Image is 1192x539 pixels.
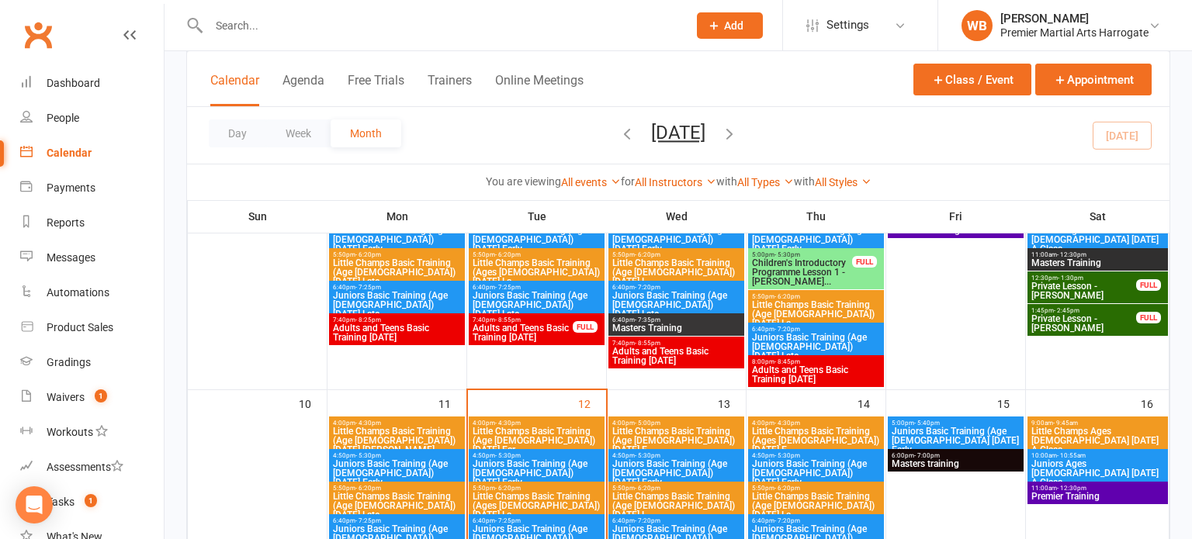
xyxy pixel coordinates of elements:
[612,284,741,291] span: 6:40pm
[472,459,601,487] span: Juniors Basic Training (Age [DEMOGRAPHIC_DATA]) [DATE] Early
[299,390,327,416] div: 10
[751,326,881,333] span: 6:40pm
[495,73,584,106] button: Online Meetings
[355,284,381,291] span: - 7:25pm
[472,226,601,254] span: Juniors Basic Training (Age [DEMOGRAPHIC_DATA]) [DATE] Early
[1031,258,1165,268] span: Masters Training
[1031,485,1165,492] span: 11:00am
[612,459,741,487] span: Juniors Basic Training (Age [DEMOGRAPHIC_DATA]) [DATE] Early
[20,380,164,415] a: Waivers 1
[355,485,381,492] span: - 6:20pm
[612,452,741,459] span: 4:50pm
[486,175,561,188] strong: You are viewing
[1031,307,1137,314] span: 1:45pm
[47,391,85,403] div: Waivers
[635,517,660,524] span: - 7:20pm
[428,73,472,106] button: Trainers
[891,226,1020,235] span: Premier Training
[332,427,462,454] span: Little Champs Basic Training (Age [DEMOGRAPHIC_DATA]) [DATE] [PERSON_NAME]...
[20,66,164,101] a: Dashboard
[332,291,462,319] span: Juniors Basic Training (Age [DEMOGRAPHIC_DATA]) [DATE] Late
[19,16,57,54] a: Clubworx
[1031,420,1165,427] span: 9:00am
[47,426,93,438] div: Workouts
[472,323,573,342] span: Adults and Teens Basic Training [DATE]
[47,251,95,264] div: Messages
[47,216,85,229] div: Reports
[774,251,800,258] span: - 5:30pm
[635,452,660,459] span: - 5:30pm
[472,284,601,291] span: 6:40pm
[716,175,737,188] strong: with
[16,486,53,523] div: Open Intercom Messenger
[495,485,521,492] span: - 6:20pm
[612,258,741,286] span: Little Champs Basic Training (Age [DEMOGRAPHIC_DATA]) [DATE] L...
[751,517,881,524] span: 6:40pm
[651,122,705,143] button: [DATE]
[1031,459,1165,487] span: Juniors Ages [DEMOGRAPHIC_DATA] [DATE] A Class
[47,77,100,89] div: Dashboard
[751,300,881,328] span: Little Champs Basic Training (Age [DEMOGRAPHIC_DATA]) [DATE] La...
[20,101,164,136] a: People
[47,286,109,299] div: Automations
[774,452,800,459] span: - 5:30pm
[774,358,800,365] span: - 8:45pm
[751,293,881,300] span: 5:50pm
[751,427,881,454] span: Little Champs Basic Training (Ages [DEMOGRAPHIC_DATA]) [DATE] E...
[1031,452,1165,459] span: 10:00am
[438,390,466,416] div: 11
[573,321,598,333] div: FULL
[472,316,573,323] span: 7:40pm
[495,284,521,291] span: - 7:25pm
[495,420,521,427] span: - 4:30pm
[561,176,621,188] a: All events
[635,251,660,258] span: - 6:20pm
[635,340,660,347] span: - 8:55pm
[914,420,940,427] span: - 5:40pm
[355,251,381,258] span: - 6:20pm
[1136,279,1161,291] div: FULL
[327,200,467,233] th: Mon
[852,256,877,268] div: FULL
[891,420,1020,427] span: 5:00pm
[472,258,601,286] span: Little Champs Basic Training (Ages [DEMOGRAPHIC_DATA]) [DATE] La...
[751,492,881,520] span: Little Champs Basic Training (Age [DEMOGRAPHIC_DATA]) [DATE] La...
[751,459,881,487] span: Juniors Basic Training (Age [DEMOGRAPHIC_DATA]) [DATE] Early
[751,420,881,427] span: 4:00pm
[47,181,95,194] div: Payments
[751,226,881,254] span: Juniors Basic Training (Age [DEMOGRAPHIC_DATA]) [DATE] Early
[891,459,1020,468] span: Masters training
[1026,200,1169,233] th: Sat
[1031,226,1165,254] span: Juniors Ages [DEMOGRAPHIC_DATA] [DATE] A Class
[914,452,940,459] span: - 7:00pm
[332,226,462,254] span: Juniors Basic Training (Age [DEMOGRAPHIC_DATA]) [DATE] Early
[612,251,741,258] span: 5:50pm
[332,284,462,291] span: 6:40pm
[751,358,881,365] span: 8:00pm
[266,119,331,147] button: Week
[607,200,747,233] th: Wed
[635,316,660,323] span: - 7:35pm
[495,251,521,258] span: - 6:20pm
[997,390,1025,416] div: 15
[1057,452,1086,459] span: - 10:55am
[774,485,800,492] span: - 6:20pm
[774,293,800,300] span: - 6:20pm
[332,323,462,342] span: Adults and Teens Basic Training [DATE]
[891,427,1020,454] span: Juniors Basic Training (Age [DEMOGRAPHIC_DATA] [DATE] Early
[635,420,660,427] span: - 5:00pm
[348,73,404,106] button: Free Trials
[20,485,164,520] a: Tasks 1
[697,12,763,39] button: Add
[1031,492,1165,501] span: Premier Training
[47,321,113,333] div: Product Sales
[1141,390,1169,416] div: 16
[209,119,266,147] button: Day
[891,452,1020,459] span: 6:00pm
[472,492,601,520] span: Little Champs Basic Training (Ages [DEMOGRAPHIC_DATA]) [DATE] La...
[47,147,92,159] div: Calendar
[20,310,164,345] a: Product Sales
[612,492,741,520] span: Little Champs Basic Training (Age [DEMOGRAPHIC_DATA]) [DATE] L...
[1054,307,1079,314] span: - 2:45pm
[332,251,462,258] span: 5:50pm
